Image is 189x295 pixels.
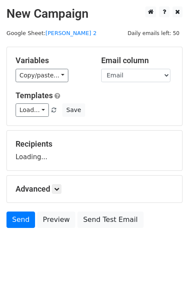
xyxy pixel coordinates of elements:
h5: Variables [16,56,88,65]
button: Save [62,103,85,117]
a: [PERSON_NAME] 2 [45,30,96,36]
a: Copy/paste... [16,69,68,82]
div: Loading... [16,139,173,162]
h5: Email column [101,56,174,65]
h5: Advanced [16,184,173,194]
h5: Recipients [16,139,173,149]
a: Send [6,212,35,228]
span: Daily emails left: 50 [125,29,183,38]
a: Send Test Email [77,212,143,228]
small: Google Sheet: [6,30,96,36]
h2: New Campaign [6,6,183,21]
a: Preview [37,212,75,228]
a: Templates [16,91,53,100]
a: Daily emails left: 50 [125,30,183,36]
a: Load... [16,103,49,117]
